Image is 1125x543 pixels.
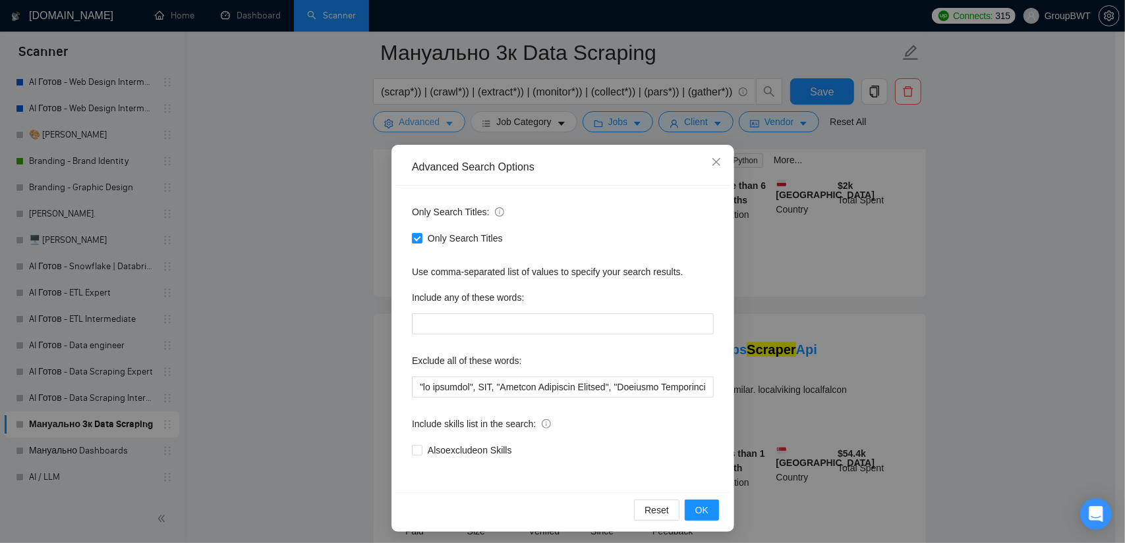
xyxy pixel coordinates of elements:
[422,231,508,246] span: Only Search Titles
[645,503,669,517] span: Reset
[684,500,718,521] button: OK
[412,417,551,431] span: Include skills list in the search:
[412,287,524,308] label: Include any of these words:
[1080,498,1112,530] div: Open Intercom Messenger
[412,205,504,219] span: Only Search Titles:
[634,500,679,521] button: Reset
[699,145,734,180] button: Close
[711,157,722,167] span: close
[412,160,714,174] div: Advanced Search Options
[695,503,708,517] span: OK
[412,265,714,279] div: Use comma-separated list of values to specify your search results.
[422,443,517,457] span: Also exclude on Skills
[495,207,504,217] span: info-circle
[542,419,551,428] span: info-circle
[412,350,522,371] label: Exclude all of these words:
